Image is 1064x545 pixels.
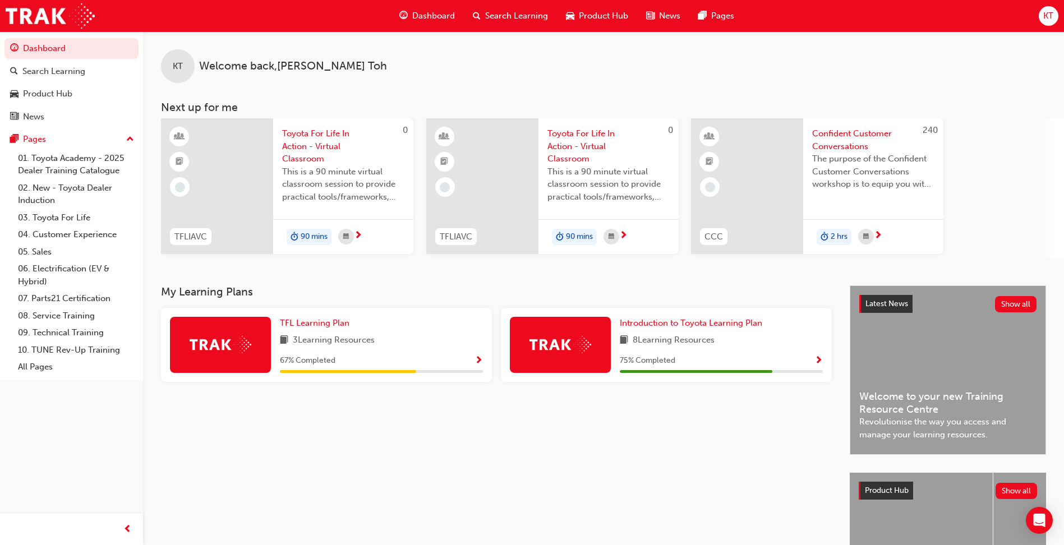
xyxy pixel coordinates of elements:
span: Welcome back , [PERSON_NAME] Toh [199,60,387,73]
a: 07. Parts21 Certification [13,290,139,307]
span: 2 hrs [831,230,847,243]
span: news-icon [10,112,19,122]
span: car-icon [10,89,19,99]
span: 90 mins [301,230,328,243]
div: Search Learning [22,65,85,78]
span: search-icon [10,67,18,77]
button: Show all [996,483,1038,499]
a: Search Learning [4,61,139,82]
span: calendar-icon [343,230,349,244]
span: learningRecordVerb_NONE-icon [175,182,185,192]
span: 75 % Completed [620,354,675,367]
a: Product HubShow all [859,482,1037,500]
span: KT [173,60,183,73]
span: This is a 90 minute virtual classroom session to provide practical tools/frameworks, behaviours a... [547,165,670,204]
h3: Next up for me [143,101,1064,114]
button: Pages [4,129,139,150]
span: 8 Learning Resources [633,334,715,348]
span: book-icon [620,334,628,348]
a: Latest NewsShow allWelcome to your new Training Resource CentreRevolutionise the way you access a... [850,285,1046,455]
a: Dashboard [4,38,139,59]
a: guage-iconDashboard [390,4,464,27]
span: duration-icon [291,230,298,244]
a: car-iconProduct Hub [557,4,637,27]
span: TFLIAVC [440,230,472,243]
span: booktick-icon [176,155,183,169]
span: calendar-icon [609,230,614,244]
a: 09. Technical Training [13,324,139,341]
a: TFL Learning Plan [280,317,354,330]
a: pages-iconPages [689,4,743,27]
span: Search Learning [485,10,548,22]
span: KT [1043,10,1053,22]
a: 01. Toyota Academy - 2025 Dealer Training Catalogue [13,150,139,179]
span: TFLIAVC [174,230,207,243]
span: next-icon [619,231,628,241]
button: KT [1039,6,1058,26]
a: 05. Sales [13,243,139,261]
span: prev-icon [123,523,132,537]
span: calendar-icon [863,230,869,244]
span: CCC [704,230,723,243]
div: Pages [23,133,46,146]
span: Confident Customer Conversations [812,127,934,153]
span: guage-icon [10,44,19,54]
span: Pages [711,10,734,22]
a: search-iconSearch Learning [464,4,557,27]
span: news-icon [646,9,655,23]
span: Introduction to Toyota Learning Plan [620,318,762,328]
span: 3 Learning Resources [293,334,375,348]
span: search-icon [473,9,481,23]
span: book-icon [280,334,288,348]
span: The purpose of the Confident Customer Conversations workshop is to equip you with tools to commun... [812,153,934,191]
div: Product Hub [23,87,72,100]
a: 06. Electrification (EV & Hybrid) [13,260,139,290]
span: Product Hub [865,486,909,495]
a: 04. Customer Experience [13,226,139,243]
span: Latest News [865,299,908,308]
span: This is a 90 minute virtual classroom session to provide practical tools/frameworks, behaviours a... [282,165,404,204]
span: next-icon [354,231,362,241]
span: duration-icon [556,230,564,244]
span: 67 % Completed [280,354,335,367]
span: Toyota For Life In Action - Virtual Classroom [547,127,670,165]
span: duration-icon [821,230,828,244]
a: 03. Toyota For Life [13,209,139,227]
span: Welcome to your new Training Resource Centre [859,390,1037,415]
span: learningResourceType_INSTRUCTOR_LED-icon [176,130,183,144]
a: 02. New - Toyota Dealer Induction [13,179,139,209]
span: up-icon [126,132,134,147]
a: Product Hub [4,84,139,104]
div: Open Intercom Messenger [1026,507,1053,534]
span: pages-icon [10,135,19,145]
span: Dashboard [412,10,455,22]
span: TFL Learning Plan [280,318,349,328]
img: Trak [529,336,591,353]
span: Show Progress [475,356,483,366]
h3: My Learning Plans [161,285,832,298]
a: 10. TUNE Rev-Up Training [13,341,139,359]
span: car-icon [566,9,574,23]
a: 08. Service Training [13,307,139,325]
span: pages-icon [698,9,707,23]
img: Trak [190,336,251,353]
span: 0 [668,125,673,135]
span: learningResourceType_INSTRUCTOR_LED-icon [706,130,713,144]
span: booktick-icon [440,155,448,169]
span: learningRecordVerb_NONE-icon [705,182,715,192]
button: DashboardSearch LearningProduct HubNews [4,36,139,129]
div: News [23,110,44,123]
span: News [659,10,680,22]
span: Show Progress [814,356,823,366]
a: Latest NewsShow all [859,295,1037,313]
span: learningResourceType_INSTRUCTOR_LED-icon [440,130,448,144]
span: learningRecordVerb_NONE-icon [440,182,450,192]
button: Show Progress [475,354,483,368]
a: 0TFLIAVCToyota For Life In Action - Virtual ClassroomThis is a 90 minute virtual classroom sessio... [161,118,413,254]
a: News [4,107,139,127]
img: Trak [6,3,95,29]
span: 240 [923,125,938,135]
span: 0 [403,125,408,135]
